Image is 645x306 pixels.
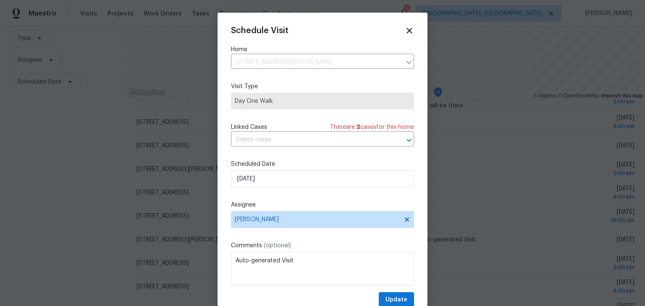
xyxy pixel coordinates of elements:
[231,252,414,285] textarea: Auto-generated Visit
[231,123,267,131] span: Linked Cases
[231,170,414,187] input: M/D/YYYY
[231,160,414,168] label: Scheduled Date
[264,243,291,248] span: (optional)
[231,201,414,209] label: Assignee
[357,124,360,130] span: 2
[231,45,414,54] label: Home
[231,82,414,91] label: Visit Type
[235,97,410,105] span: Day One Walk
[231,26,288,35] span: Schedule Visit
[231,241,414,250] label: Comments
[231,56,401,69] input: Enter in an address
[231,133,391,146] input: Select cases
[330,123,414,131] span: There are case s for this home
[235,216,399,223] span: [PERSON_NAME]
[405,26,414,35] span: Close
[385,295,407,305] span: Update
[403,134,415,146] button: Open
